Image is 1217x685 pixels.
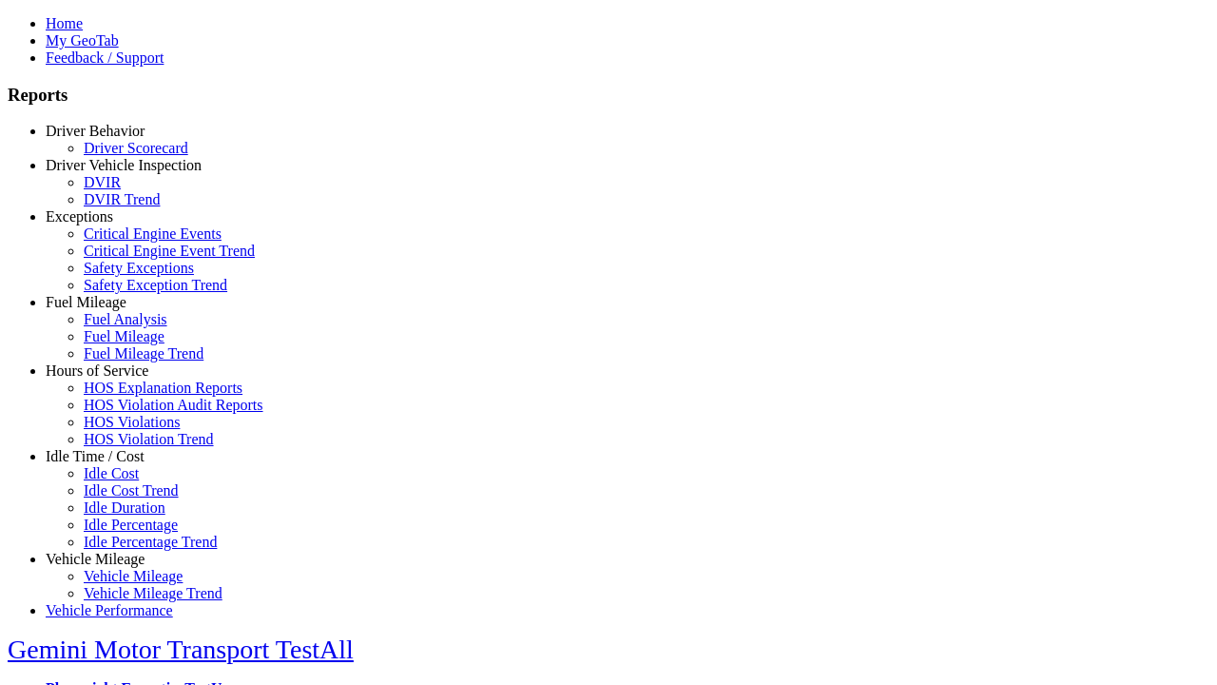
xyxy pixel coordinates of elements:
[84,225,222,242] a: Critical Engine Events
[46,49,164,66] a: Feedback / Support
[46,551,145,567] a: Vehicle Mileage
[84,534,217,550] a: Idle Percentage Trend
[84,568,183,584] a: Vehicle Mileage
[46,208,113,225] a: Exceptions
[46,448,145,464] a: Idle Time / Cost
[84,517,178,533] a: Idle Percentage
[84,174,121,190] a: DVIR
[84,431,214,447] a: HOS Violation Trend
[84,140,188,156] a: Driver Scorecard
[46,294,126,310] a: Fuel Mileage
[84,380,242,396] a: HOS Explanation Reports
[84,414,180,430] a: HOS Violations
[8,635,354,664] a: Gemini Motor Transport TestAll
[84,465,139,481] a: Idle Cost
[84,345,203,362] a: Fuel Mileage Trend
[46,362,148,379] a: Hours of Service
[84,277,227,293] a: Safety Exception Trend
[46,32,119,49] a: My GeoTab
[84,328,164,344] a: Fuel Mileage
[84,585,222,601] a: Vehicle Mileage Trend
[84,397,263,413] a: HOS Violation Audit Reports
[84,191,160,207] a: DVIR Trend
[84,311,167,327] a: Fuel Analysis
[84,482,179,499] a: Idle Cost Trend
[46,15,83,31] a: Home
[84,499,165,516] a: Idle Duration
[84,243,255,259] a: Critical Engine Event Trend
[84,260,194,276] a: Safety Exceptions
[46,123,145,139] a: Driver Behavior
[46,157,202,173] a: Driver Vehicle Inspection
[8,85,1209,106] h3: Reports
[46,602,173,618] a: Vehicle Performance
